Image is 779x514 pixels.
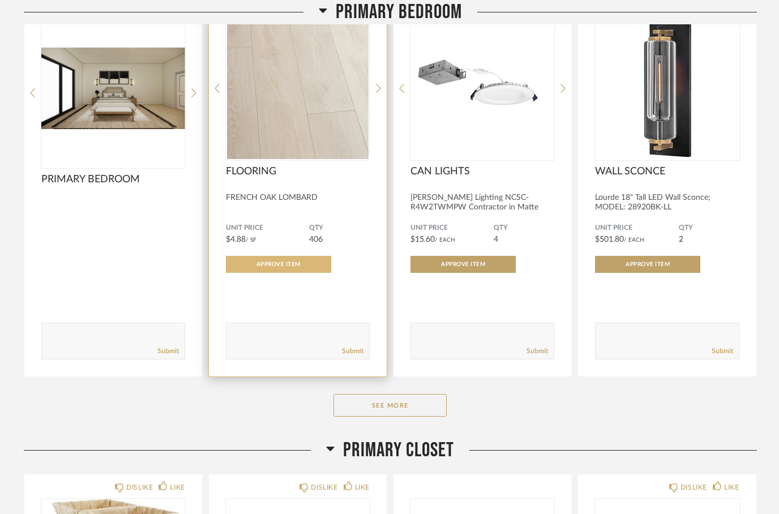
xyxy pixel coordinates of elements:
span: Approve Item [441,262,485,267]
a: Submit [527,346,548,356]
div: Lourde 18" Tall LED Wall Sconce; MODEL: 28920BK-LL [595,193,739,212]
span: Unit Price [595,224,678,233]
div: DISLIKE [680,482,707,493]
span: QTY [309,224,370,233]
div: [PERSON_NAME] Lighting NCSC-R4W2TWMPW Contractor in Matte Powder White/ Set... [410,193,554,222]
span: $4.88 [226,235,246,243]
span: 4 [494,235,498,243]
span: FLOORING [226,165,370,178]
a: Submit [342,346,363,356]
button: Approve Item [226,256,331,273]
span: 2 [679,235,683,243]
button: Approve Item [410,256,516,273]
span: $501.80 [595,235,624,243]
div: LIKE [355,482,370,493]
button: See More [333,394,447,417]
img: undefined [595,18,739,159]
div: FRENCH OAK LOMBARD [226,193,370,203]
span: Approve Item [256,262,301,267]
span: PRIMARY BEDROOM [41,173,185,186]
a: Submit [157,346,179,356]
div: DISLIKE [311,482,337,493]
span: 406 [309,235,323,243]
img: undefined [410,18,554,159]
button: Approve Item [595,256,700,273]
span: / SF [246,237,256,243]
span: $15.60 [410,235,435,243]
span: Approve Item [626,262,670,267]
a: Submit [712,346,733,356]
img: undefined [226,18,370,159]
img: undefined [41,18,185,159]
span: CAN LIGHTS [410,165,554,178]
span: WALL SCONCE [595,165,739,178]
span: Unit Price [410,224,494,233]
span: QTY [679,224,739,233]
div: LIKE [724,482,739,493]
span: QTY [494,224,554,233]
div: 0 [41,18,185,159]
span: Unit Price [226,224,309,233]
div: LIKE [170,482,185,493]
div: DISLIKE [126,482,153,493]
span: Primary Closet [343,438,454,462]
span: / Each [435,237,455,243]
span: / Each [624,237,644,243]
